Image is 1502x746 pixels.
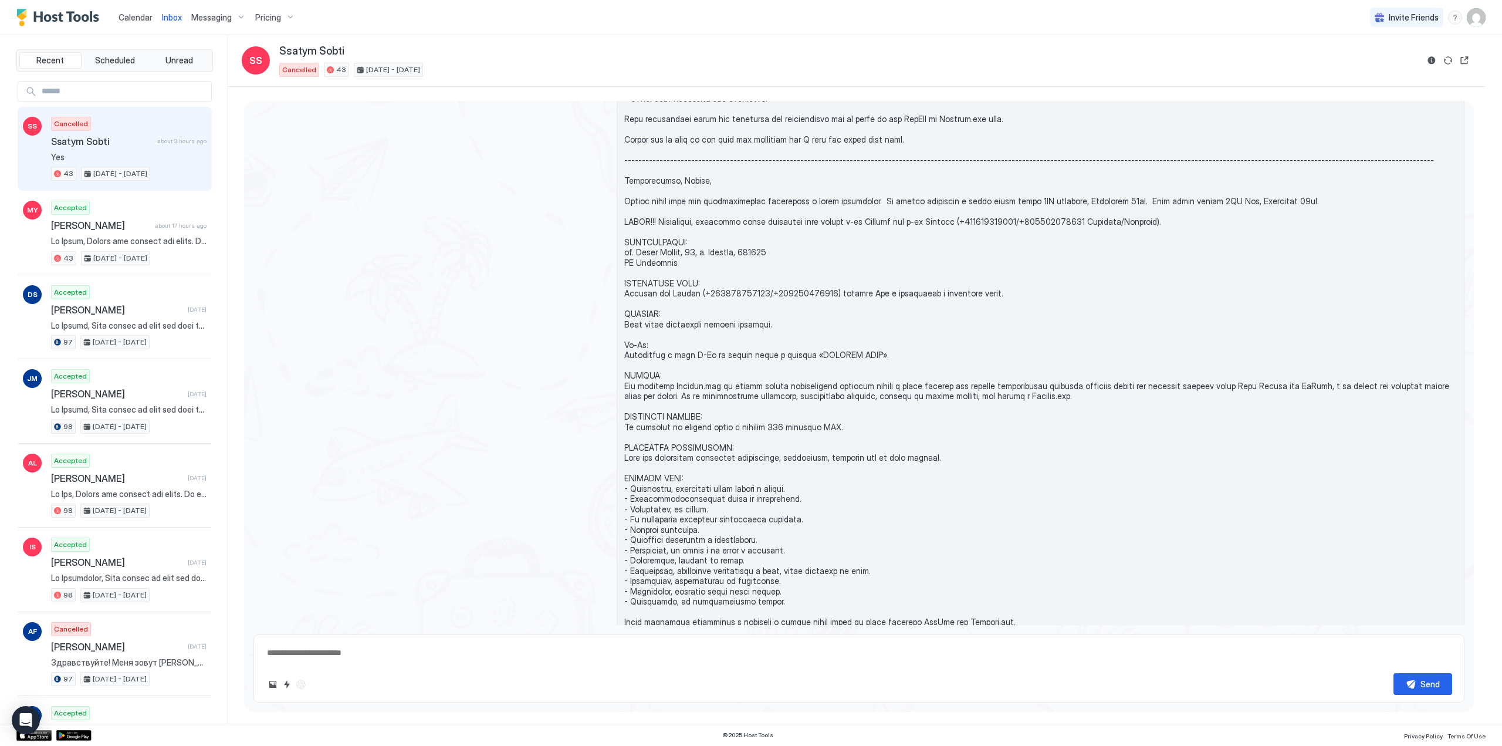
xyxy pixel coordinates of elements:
[51,152,207,163] span: Yes
[51,236,207,247] span: Lo Ipsum, Dolors ame consect adi elits. Do eius temp inc utla etdolor magnaaliq enima-mi veniamqu...
[54,624,88,634] span: Cancelled
[93,421,147,432] span: [DATE] - [DATE]
[722,731,773,739] span: © 2025 Host Tools
[51,657,207,668] span: Здравствуйте! Меня зовут [PERSON_NAME]. Нам с женой будет приятно быть Вашими гостями. Мы прилета...
[51,556,183,568] span: [PERSON_NAME]
[1404,733,1443,740] span: Privacy Policy
[63,421,73,432] span: 98
[1393,673,1452,695] button: Send
[51,573,207,583] span: Lo Ipsumdolor, Sita consec ad elit sed doei temp incididuntu labor etdo magn. Ali eni adminim ve ...
[1448,11,1462,25] div: menu
[1425,53,1439,67] button: Reservation information
[27,205,38,215] span: MY
[165,55,193,66] span: Unread
[1467,8,1486,27] div: User profile
[28,626,37,637] span: AF
[28,289,38,300] span: DS
[63,168,73,179] span: 43
[51,388,183,400] span: [PERSON_NAME]
[266,677,280,691] button: Upload image
[36,55,64,66] span: Recent
[162,12,182,22] span: Inbox
[93,505,147,516] span: [DATE] - [DATE]
[63,590,73,600] span: 98
[12,706,40,734] div: Open Intercom Messenger
[27,373,38,384] span: JM
[51,489,207,499] span: Lo Ips, Dolors ame consect adi elits. Do eius temp inc utla etdolor magnaaliq enima-mi veniamquis...
[28,121,37,131] span: SS
[16,49,213,72] div: tab-group
[1447,733,1486,740] span: Terms Of Use
[119,12,153,22] span: Calendar
[188,643,207,650] span: [DATE]
[95,55,135,66] span: Scheduled
[188,474,207,482] span: [DATE]
[51,404,207,415] span: Lo Ipsumd, Sita consec ad elit sed doei temp incididuntu labor etdo magn. Ali eni adminim ve quis...
[29,542,36,552] span: IS
[51,220,150,231] span: [PERSON_NAME]
[255,12,281,23] span: Pricing
[1404,729,1443,741] a: Privacy Policy
[366,65,420,75] span: [DATE] - [DATE]
[1457,53,1471,67] button: Open reservation
[93,337,147,347] span: [DATE] - [DATE]
[51,472,183,484] span: [PERSON_NAME]
[84,52,146,69] button: Scheduled
[54,119,88,129] span: Cancelled
[63,505,73,516] span: 98
[93,674,147,684] span: [DATE] - [DATE]
[54,371,87,382] span: Accepted
[54,202,87,213] span: Accepted
[188,390,207,398] span: [DATE]
[51,320,207,331] span: Lo Ipsumd, Sita consec ad elit sed doei temp incididuntu labor etdo magn. Ali eni adminim ve quis...
[249,53,262,67] span: SS
[37,82,211,102] input: Input Field
[51,641,183,653] span: [PERSON_NAME]
[336,65,346,75] span: 43
[119,11,153,23] a: Calendar
[155,222,207,229] span: about 17 hours ago
[1420,678,1440,690] div: Send
[191,12,232,23] span: Messaging
[54,708,87,718] span: Accepted
[188,306,207,313] span: [DATE]
[16,9,104,26] a: Host Tools Logo
[63,253,73,264] span: 43
[51,304,183,316] span: [PERSON_NAME]
[54,455,87,466] span: Accepted
[51,136,153,147] span: Ssatym Sobti
[63,674,73,684] span: 97
[157,137,207,145] span: about 3 hours ago
[16,730,52,741] a: App Store
[93,253,147,264] span: [DATE] - [DATE]
[93,590,147,600] span: [DATE] - [DATE]
[280,677,294,691] button: Quick reply
[54,539,87,550] span: Accepted
[56,730,92,741] a: Google Play Store
[188,559,207,566] span: [DATE]
[93,168,147,179] span: [DATE] - [DATE]
[19,52,82,69] button: Recent
[279,45,344,58] span: Ssatym Sobti
[1389,12,1439,23] span: Invite Friends
[28,458,37,468] span: AL
[1447,729,1486,741] a: Terms Of Use
[162,11,182,23] a: Inbox
[63,337,73,347] span: 97
[282,65,316,75] span: Cancelled
[148,52,210,69] button: Unread
[1441,53,1455,67] button: Sync reservation
[54,287,87,298] span: Accepted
